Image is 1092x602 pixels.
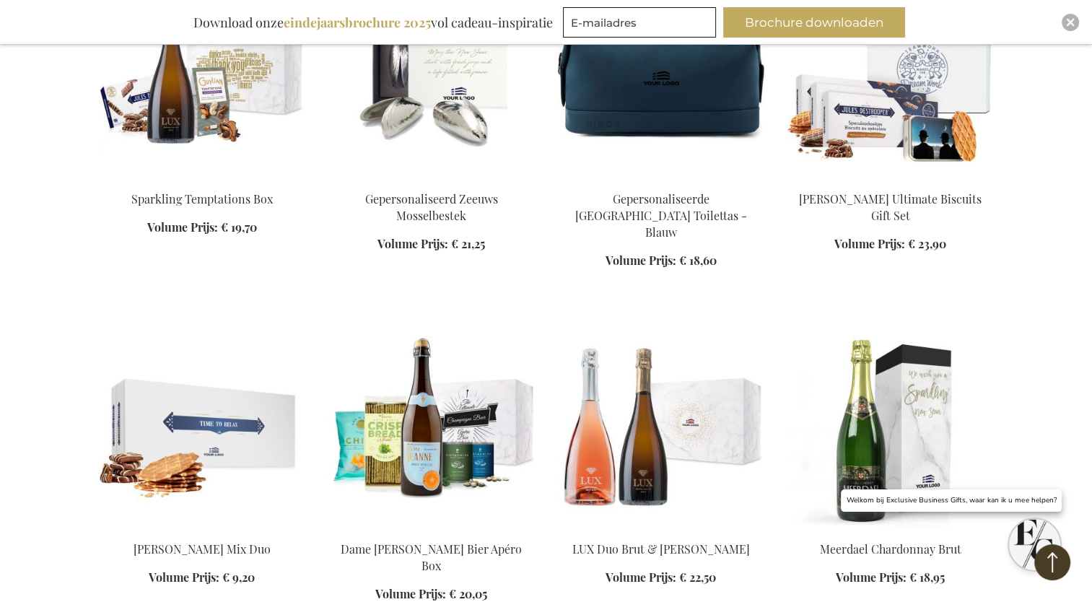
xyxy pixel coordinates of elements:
[377,236,485,253] a: Volume Prijs: € 21,25
[147,219,257,236] a: Volume Prijs: € 19,70
[909,570,945,585] span: € 18,95
[222,570,255,585] span: € 9,20
[134,541,271,557] a: [PERSON_NAME] Mix Duo
[558,523,764,537] a: LUX Duo Brut & Rosa Gift Box
[131,191,273,206] a: Sparkling Temptations Box
[787,327,994,529] img: Meerdael Chardonnay gift tube
[606,253,717,269] a: Volume Prijs: € 18,60
[563,7,720,42] form: marketing offers and promotions
[284,14,431,31] b: eindejaarsbrochure 2025
[99,173,305,187] a: Sparkling Temptations Bpx Sparkling Temptations Box
[836,570,945,586] a: Volume Prijs: € 18,95
[1066,18,1075,27] img: Close
[147,219,218,235] span: Volume Prijs:
[558,173,764,187] a: Personalised Baltimore Toiletry Bag - Blue
[187,7,559,38] div: Download onze vol cadeau-inspiratie
[221,219,257,235] span: € 19,70
[328,173,535,187] a: Personalised Zeeland Mussel Cutlery Gepersonaliseerd Zeeuws Mosselbestek
[572,541,750,557] a: LUX Duo Brut & [PERSON_NAME]
[149,570,255,586] a: Volume Prijs: € 9,20
[449,586,487,601] span: € 20,05
[99,327,305,529] img: Jules Destrooper Mix Duo
[149,570,219,585] span: Volume Prijs:
[787,523,994,537] a: Meerdael Chardonnay gift tube
[99,523,305,537] a: Jules Destrooper Mix Duo
[563,7,716,38] input: E-mailadres
[575,191,747,240] a: Gepersonaliseerde [GEOGRAPHIC_DATA] Toilettas - Blauw
[820,541,961,557] a: Meerdael Chardonnay Brut
[365,191,498,223] a: Gepersonaliseerd Zeeuws Mosselbestek
[1062,14,1079,31] div: Close
[606,570,716,586] a: Volume Prijs: € 22,50
[606,253,676,268] span: Volume Prijs:
[836,570,907,585] span: Volume Prijs:
[679,253,717,268] span: € 18,60
[451,236,485,251] span: € 21,25
[377,236,448,251] span: Volume Prijs:
[606,570,676,585] span: Volume Prijs:
[328,523,535,537] a: Dame Jeanne Champagne Beer Apéro Box
[341,541,522,573] a: Dame [PERSON_NAME] Bier Apéro Box
[723,7,905,38] button: Brochure downloaden
[375,586,446,601] span: Volume Prijs:
[558,327,764,529] img: LUX Duo Brut & Rosa Gift Box
[328,327,535,529] img: Dame Jeanne Champagne Beer Apéro Box
[679,570,716,585] span: € 22,50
